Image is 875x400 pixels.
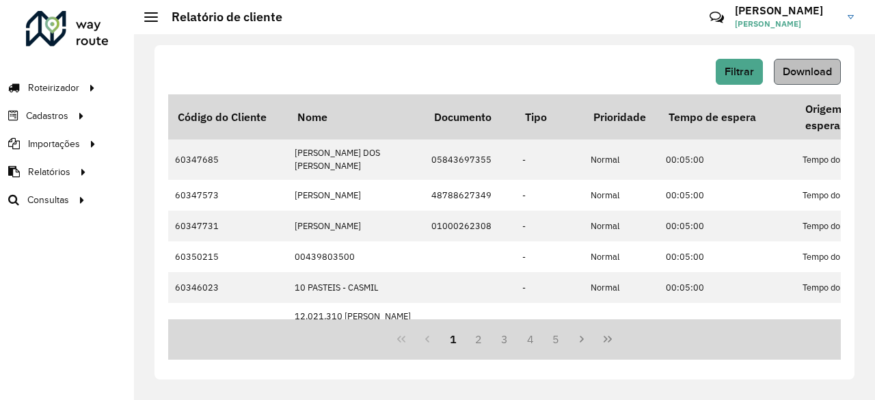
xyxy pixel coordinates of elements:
[515,241,584,272] td: -
[168,211,288,241] td: 60347731
[425,180,515,211] td: 48788627349
[584,303,659,343] td: Normal
[168,303,288,343] td: 60351184
[288,272,425,303] td: 10 PASTEIS - CASMIL
[28,137,80,151] span: Importações
[595,326,621,352] button: Last Page
[716,59,763,85] button: Filtrar
[584,94,659,139] th: Prioridade
[515,272,584,303] td: -
[425,303,515,343] td: 12021310000171
[569,326,595,352] button: Next Page
[659,94,796,139] th: Tempo de espera
[584,211,659,241] td: Normal
[584,272,659,303] td: Normal
[543,326,569,352] button: 5
[168,139,288,179] td: 60347685
[659,211,796,241] td: 00:05:00
[515,180,584,211] td: -
[584,139,659,179] td: Normal
[515,303,584,343] td: -
[168,241,288,272] td: 60350215
[26,109,68,123] span: Cadastros
[288,211,425,241] td: [PERSON_NAME]
[515,94,584,139] th: Tipo
[466,326,492,352] button: 2
[168,272,288,303] td: 60346023
[288,241,425,272] td: 00439803500
[425,139,515,179] td: 05843697355
[492,326,517,352] button: 3
[288,94,425,139] th: Nome
[659,180,796,211] td: 00:05:00
[288,139,425,179] td: [PERSON_NAME] DOS [PERSON_NAME]
[659,272,796,303] td: 00:05:00
[27,193,69,207] span: Consultas
[659,241,796,272] td: 00:05:00
[440,326,466,352] button: 1
[168,94,288,139] th: Código do Cliente
[28,81,79,95] span: Roteirizador
[702,3,731,32] a: Contato Rápido
[288,303,425,343] td: 12.021.310 [PERSON_NAME] DOS [PERSON_NAME]
[288,180,425,211] td: [PERSON_NAME]
[158,10,282,25] h2: Relatório de cliente
[168,180,288,211] td: 60347573
[774,59,841,85] button: Download
[28,165,70,179] span: Relatórios
[725,66,754,77] span: Filtrar
[584,241,659,272] td: Normal
[515,211,584,241] td: -
[735,4,837,17] h3: [PERSON_NAME]
[584,180,659,211] td: Normal
[515,139,584,179] td: -
[659,139,796,179] td: 00:05:00
[517,326,543,352] button: 4
[425,94,515,139] th: Documento
[783,66,832,77] span: Download
[425,211,515,241] td: 01000262308
[659,303,796,343] td: 00:05:00
[735,18,837,30] span: [PERSON_NAME]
